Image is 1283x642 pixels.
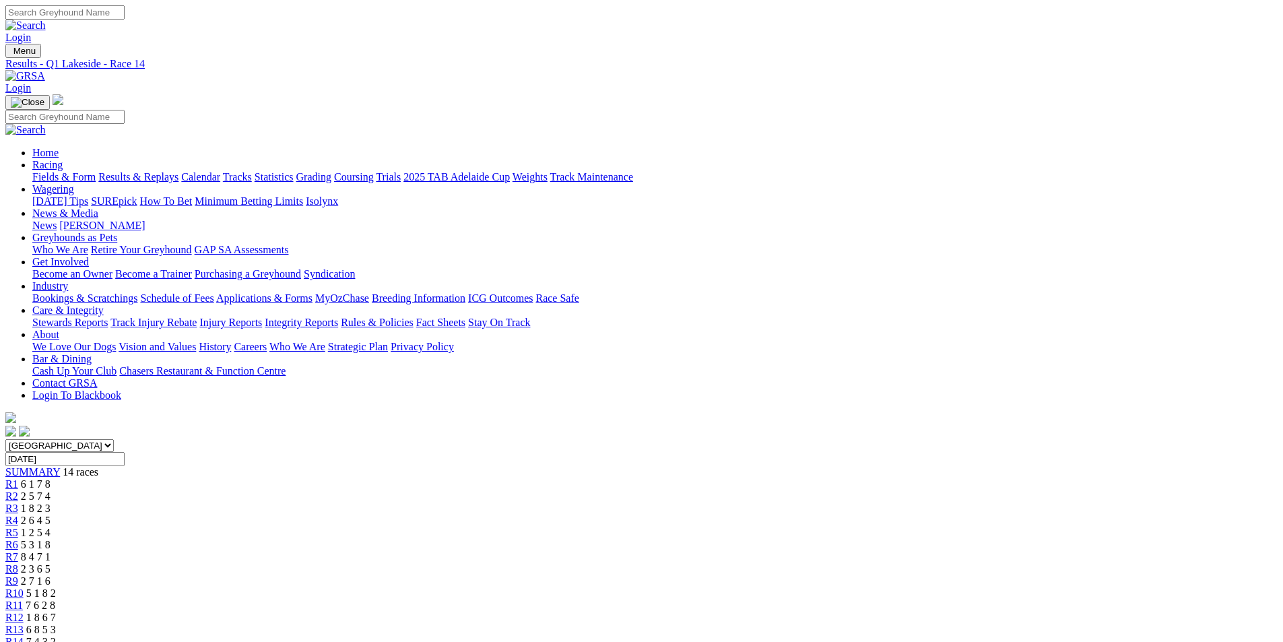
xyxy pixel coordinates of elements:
a: Vision and Values [119,341,196,352]
a: Become an Owner [32,268,112,280]
img: Search [5,124,46,136]
a: Careers [234,341,267,352]
a: Coursing [334,171,374,183]
a: Fact Sheets [416,317,465,328]
span: Menu [13,46,36,56]
a: R13 [5,624,24,635]
a: Cash Up Your Club [32,365,117,377]
a: Become a Trainer [115,268,192,280]
div: Industry [32,292,1278,304]
a: Track Injury Rebate [110,317,197,328]
img: logo-grsa-white.png [53,94,63,105]
span: 6 1 7 8 [21,478,51,490]
a: R4 [5,515,18,526]
span: 2 7 1 6 [21,575,51,587]
a: SUMMARY [5,466,60,478]
a: Syndication [304,268,355,280]
div: Racing [32,171,1278,183]
span: R12 [5,612,24,623]
a: Home [32,147,59,158]
button: Toggle navigation [5,44,41,58]
span: 2 5 7 4 [21,490,51,502]
div: News & Media [32,220,1278,232]
a: R10 [5,587,24,599]
a: Breeding Information [372,292,465,304]
a: Calendar [181,171,220,183]
a: [DATE] Tips [32,195,88,207]
span: 1 8 6 7 [26,612,56,623]
img: facebook.svg [5,426,16,437]
div: Results - Q1 Lakeside - Race 14 [5,58,1278,70]
a: Industry [32,280,68,292]
div: Greyhounds as Pets [32,244,1278,256]
a: Strategic Plan [328,341,388,352]
a: News & Media [32,207,98,219]
a: Applications & Forms [216,292,312,304]
a: Chasers Restaurant & Function Centre [119,365,286,377]
a: Login [5,82,31,94]
span: R6 [5,539,18,550]
a: 2025 TAB Adelaide Cup [403,171,510,183]
a: Trials [376,171,401,183]
a: R9 [5,575,18,587]
a: Who We Are [32,244,88,255]
a: Results & Replays [98,171,178,183]
a: R3 [5,503,18,514]
span: 5 1 8 2 [26,587,56,599]
span: 1 2 5 4 [21,527,51,538]
a: About [32,329,59,340]
a: Integrity Reports [265,317,338,328]
a: We Love Our Dogs [32,341,116,352]
div: Care & Integrity [32,317,1278,329]
a: Isolynx [306,195,338,207]
a: R7 [5,551,18,563]
a: Get Involved [32,256,89,267]
div: Get Involved [32,268,1278,280]
a: R1 [5,478,18,490]
a: Stewards Reports [32,317,108,328]
a: Track Maintenance [550,171,633,183]
a: Schedule of Fees [140,292,213,304]
a: Tracks [223,171,252,183]
a: Racing [32,159,63,170]
a: GAP SA Assessments [195,244,289,255]
input: Search [5,5,125,20]
a: ICG Outcomes [468,292,533,304]
span: 7 6 2 8 [26,600,55,611]
span: 14 races [63,466,98,478]
a: R8 [5,563,18,575]
a: History [199,341,231,352]
a: Retire Your Greyhound [91,244,192,255]
input: Search [5,110,125,124]
img: Search [5,20,46,32]
a: Minimum Betting Limits [195,195,303,207]
a: Bar & Dining [32,353,92,364]
span: R5 [5,527,18,538]
a: MyOzChase [315,292,369,304]
img: GRSA [5,70,45,82]
span: 1 8 2 3 [21,503,51,514]
span: 2 3 6 5 [21,563,51,575]
a: Grading [296,171,331,183]
a: Statistics [255,171,294,183]
img: logo-grsa-white.png [5,412,16,423]
a: Bookings & Scratchings [32,292,137,304]
a: Care & Integrity [32,304,104,316]
div: Bar & Dining [32,365,1278,377]
a: R2 [5,490,18,502]
a: R11 [5,600,23,611]
a: Weights [513,171,548,183]
div: About [32,341,1278,353]
a: Injury Reports [199,317,262,328]
img: twitter.svg [19,426,30,437]
a: Contact GRSA [32,377,97,389]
